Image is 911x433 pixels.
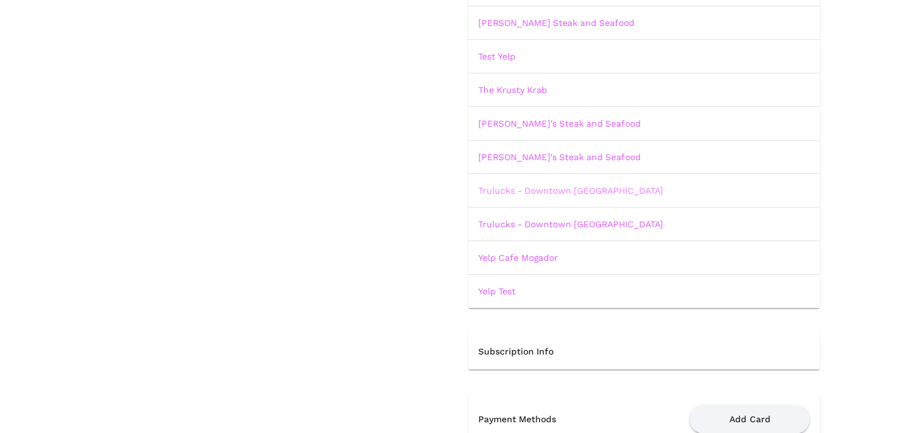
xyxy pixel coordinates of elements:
a: The Krusty Krab [478,85,547,95]
a: Trulucks - Downtown [GEOGRAPHIC_DATA] [478,219,663,229]
a: Yelp Test [478,286,516,296]
a: Test Yelp [478,51,516,61]
a: [PERSON_NAME]'s Steak and Seafood [478,118,641,129]
a: Trulucks - Downtown [GEOGRAPHIC_DATA] [478,185,663,196]
a: Add Card [690,413,810,424]
a: [PERSON_NAME] Steak and Seafood [478,18,635,28]
a: Yelp Cafe Mogador [478,253,558,263]
th: Subscription Info [468,334,820,370]
a: [PERSON_NAME]'s Steak and Seafood [478,152,641,162]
